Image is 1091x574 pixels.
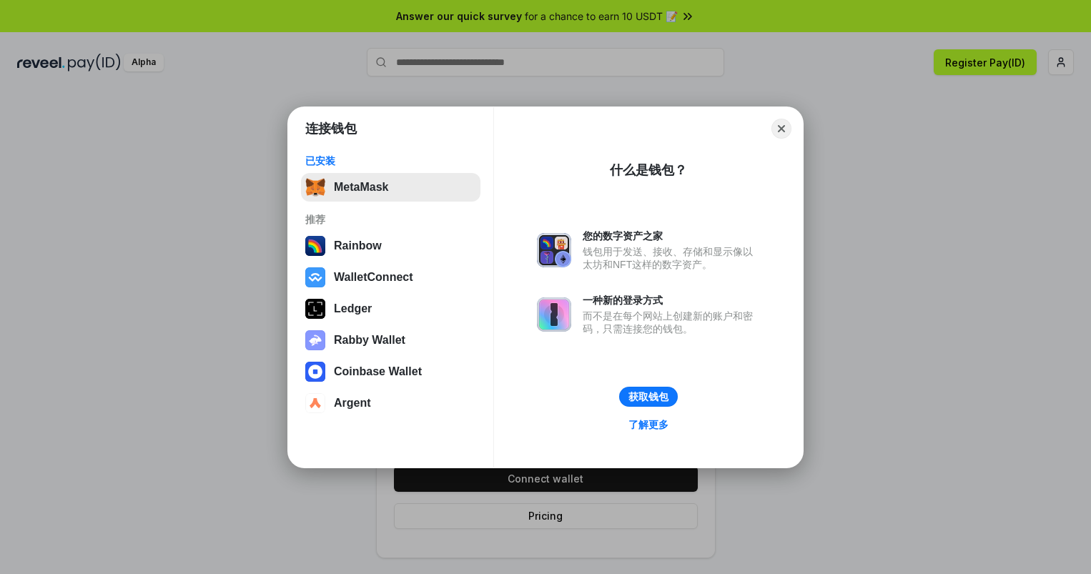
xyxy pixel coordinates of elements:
button: Close [771,119,791,139]
div: 您的数字资产之家 [583,229,760,242]
div: Ledger [334,302,372,315]
a: 了解更多 [620,415,677,434]
button: Rabby Wallet [301,326,480,355]
div: 获取钱包 [628,390,668,403]
div: 已安装 [305,154,476,167]
div: Rainbow [334,239,382,252]
h1: 连接钱包 [305,120,357,137]
img: svg+xml,%3Csvg%20fill%3D%22none%22%20height%3D%2233%22%20viewBox%3D%220%200%2035%2033%22%20width%... [305,177,325,197]
img: svg+xml,%3Csvg%20width%3D%2228%22%20height%3D%2228%22%20viewBox%3D%220%200%2028%2028%22%20fill%3D... [305,267,325,287]
div: 而不是在每个网站上创建新的账户和密码，只需连接您的钱包。 [583,310,760,335]
div: 钱包用于发送、接收、存储和显示像以太坊和NFT这样的数字资产。 [583,245,760,271]
div: 了解更多 [628,418,668,431]
img: svg+xml,%3Csvg%20width%3D%2228%22%20height%3D%2228%22%20viewBox%3D%220%200%2028%2028%22%20fill%3D... [305,362,325,382]
img: svg+xml,%3Csvg%20width%3D%22120%22%20height%3D%22120%22%20viewBox%3D%220%200%20120%20120%22%20fil... [305,236,325,256]
button: Rainbow [301,232,480,260]
button: WalletConnect [301,263,480,292]
div: Argent [334,397,371,410]
div: MetaMask [334,181,388,194]
button: Coinbase Wallet [301,357,480,386]
img: svg+xml,%3Csvg%20xmlns%3D%22http%3A%2F%2Fwww.w3.org%2F2000%2Fsvg%22%20fill%3D%22none%22%20viewBox... [537,297,571,332]
button: 获取钱包 [619,387,678,407]
div: Rabby Wallet [334,334,405,347]
button: Argent [301,389,480,417]
img: svg+xml,%3Csvg%20xmlns%3D%22http%3A%2F%2Fwww.w3.org%2F2000%2Fsvg%22%20fill%3D%22none%22%20viewBox... [305,330,325,350]
div: 什么是钱包？ [610,162,687,179]
img: svg+xml,%3Csvg%20width%3D%2228%22%20height%3D%2228%22%20viewBox%3D%220%200%2028%2028%22%20fill%3D... [305,393,325,413]
div: WalletConnect [334,271,413,284]
div: Coinbase Wallet [334,365,422,378]
img: svg+xml,%3Csvg%20xmlns%3D%22http%3A%2F%2Fwww.w3.org%2F2000%2Fsvg%22%20width%3D%2228%22%20height%3... [305,299,325,319]
div: 一种新的登录方式 [583,294,760,307]
button: Ledger [301,295,480,323]
img: svg+xml,%3Csvg%20xmlns%3D%22http%3A%2F%2Fwww.w3.org%2F2000%2Fsvg%22%20fill%3D%22none%22%20viewBox... [537,233,571,267]
div: 推荐 [305,213,476,226]
button: MetaMask [301,173,480,202]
